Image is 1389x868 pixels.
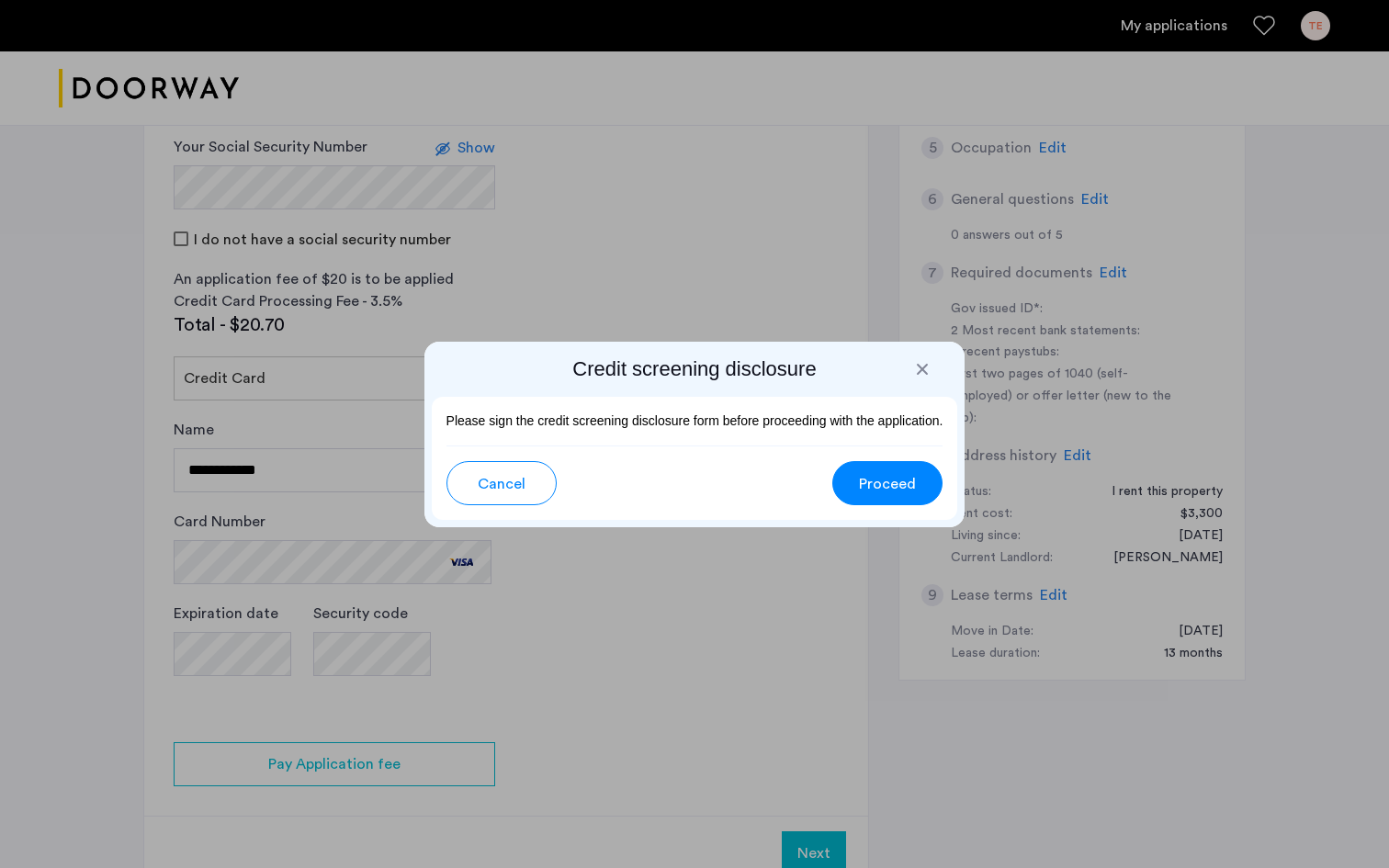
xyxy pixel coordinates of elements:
[446,411,943,431] p: Please sign the credit screening disclosure form before proceeding with the application.
[478,473,525,495] span: Cancel
[832,461,943,505] button: button
[432,356,958,382] h2: Credit screening disclosure
[446,461,557,505] button: button
[859,473,916,495] span: Proceed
